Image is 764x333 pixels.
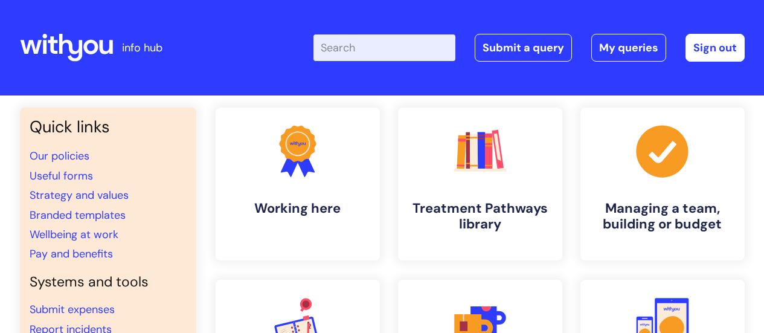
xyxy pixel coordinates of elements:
a: Pay and benefits [30,247,113,261]
a: Submit expenses [30,302,115,317]
a: Working here [216,108,380,260]
a: Wellbeing at work [30,227,118,242]
a: Submit a query [475,34,572,62]
a: Managing a team, building or budget [580,108,745,260]
h4: Systems and tools [30,274,187,291]
a: Treatment Pathways library [398,108,562,260]
a: Branded templates [30,208,126,222]
h4: Working here [225,201,370,216]
h4: Managing a team, building or budget [590,201,735,233]
input: Search [313,34,455,61]
div: | - [313,34,745,62]
a: Our policies [30,149,89,163]
a: Strategy and values [30,188,129,202]
a: Sign out [685,34,745,62]
h3: Quick links [30,117,187,137]
a: My queries [591,34,666,62]
p: info hub [122,38,162,57]
a: Useful forms [30,169,93,183]
h4: Treatment Pathways library [408,201,553,233]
